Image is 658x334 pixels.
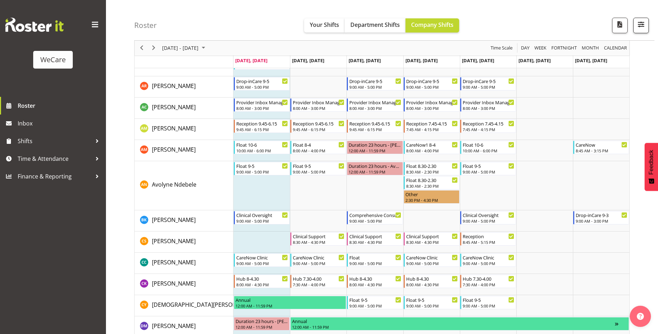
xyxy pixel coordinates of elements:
[603,44,628,53] button: Month
[293,127,344,132] div: 9:45 AM - 6:15 PM
[290,162,346,175] div: Avolyne Ndebele"s event - Float 9-5 Begin From Tuesday, September 30, 2025 at 9:00:00 AM GMT+13:0...
[310,21,339,29] span: Your Shifts
[135,210,233,232] td: Brian Ko resource
[411,21,454,29] span: Company Shifts
[290,98,346,112] div: Andrew Casburn"s event - Provider Inbox Management Begin From Tuesday, September 30, 2025 at 8:00...
[520,44,530,53] span: Day
[406,282,458,287] div: 8:00 AM - 4:30 PM
[460,275,516,288] div: Chloe Kim"s event - Hub 7.30-4.00 Begin From Friday, October 3, 2025 at 7:30:00 AM GMT+13:00 Ends...
[349,282,401,287] div: 8:00 AM - 4:30 PM
[404,98,460,112] div: Andrew Casburn"s event - Provider Inbox Management Begin From Thursday, October 2, 2025 at 8:00:0...
[152,216,196,224] a: [PERSON_NAME]
[18,118,102,129] span: Inbox
[293,141,344,148] div: Float 8-4
[463,141,514,148] div: Float 10-6
[152,146,196,153] span: [PERSON_NAME]
[236,148,288,153] div: 10:00 AM - 6:00 PM
[463,260,514,266] div: 9:00 AM - 5:00 PM
[290,232,346,246] div: Catherine Stewart"s event - Clinical Support Begin From Tuesday, September 30, 2025 at 8:30:00 AM...
[576,148,627,153] div: 8:45 AM - 3:15 PM
[152,82,196,90] a: [PERSON_NAME]
[290,119,346,133] div: Antonia Mao"s event - Reception 9.45-6.15 Begin From Tuesday, September 30, 2025 at 9:45:00 AM GM...
[5,18,64,32] img: Rosterit website logo
[234,275,290,288] div: Chloe Kim"s event - Hub 8-4.30 Begin From Monday, September 29, 2025 at 8:00:00 AM GMT+13:00 Ends...
[18,100,102,111] span: Roster
[236,260,288,266] div: 9:00 AM - 5:00 PM
[135,98,233,119] td: Andrew Casburn resource
[463,303,514,309] div: 9:00 AM - 5:00 PM
[349,127,401,132] div: 9:45 AM - 6:15 PM
[347,141,403,154] div: Ashley Mendoza"s event - Duration 23 hours - Ashley Mendoza Begin From Wednesday, October 1, 2025...
[161,44,208,53] button: September 2025
[152,280,196,287] span: [PERSON_NAME]
[463,148,514,153] div: 10:00 AM - 6:00 PM
[234,317,290,330] div: Deepti Mahajan"s event - Duration 23 hours - Deepti Mahajan Begin From Monday, September 29, 2025...
[293,275,344,282] div: Hub 7.30-4.00
[161,44,199,53] span: [DATE] - [DATE]
[576,141,627,148] div: CareNow
[406,148,458,153] div: 8:00 AM - 4:00 PM
[490,44,514,53] button: Time Scale
[349,148,401,153] div: 12:00 AM - 11:59 PM
[645,143,658,191] button: Feedback - Show survey
[234,98,290,112] div: Andrew Casburn"s event - Provider Inbox Management Begin From Monday, September 29, 2025 at 8:00:...
[404,253,460,267] div: Charlotte Courtney"s event - CareNow Clinic Begin From Thursday, October 2, 2025 at 9:00:00 AM GM...
[135,232,233,253] td: Catherine Stewart resource
[236,296,344,303] div: Annual
[404,232,460,246] div: Catherine Stewart"s event - Clinical Support Begin From Thursday, October 2, 2025 at 8:30:00 AM G...
[460,162,516,175] div: Avolyne Ndebele"s event - Float 9-5 Begin From Friday, October 3, 2025 at 9:00:00 AM GMT+13:00 En...
[349,120,401,127] div: Reception 9.45-6.15
[463,218,514,224] div: 9:00 AM - 5:00 PM
[152,180,196,189] a: Avolyne Ndebele
[293,282,344,287] div: 7:30 AM - 4:00 PM
[463,296,514,303] div: Float 9-5
[347,211,403,224] div: Brian Ko"s event - Comprehensive Consult 9-5 Begin From Wednesday, October 1, 2025 at 9:00:00 AM ...
[293,169,344,175] div: 9:00 AM - 5:00 PM
[463,105,514,111] div: 8:00 AM - 3:00 PM
[404,77,460,90] div: Andrea Ramirez"s event - Drop-inCare 9-5 Begin From Thursday, October 2, 2025 at 9:00:00 AM GMT+1...
[236,254,288,261] div: CareNow Clinic
[152,216,196,224] span: [PERSON_NAME]
[404,190,460,204] div: Avolyne Ndebele"s event - Other Begin From Thursday, October 2, 2025 at 2:30:00 PM GMT+13:00 Ends...
[463,239,514,245] div: 8:45 AM - 5:15 PM
[603,44,628,53] span: calendar
[349,218,401,224] div: 9:00 AM - 5:00 PM
[349,303,401,309] div: 9:00 AM - 5:00 PM
[648,150,654,175] span: Feedback
[406,233,458,240] div: Clinical Support
[405,197,458,203] div: 2:30 PM - 4:30 PM
[637,313,644,320] img: help-xxl-2.png
[534,44,547,53] span: Week
[518,57,551,64] span: [DATE], [DATE]
[292,57,324,64] span: [DATE], [DATE]
[406,260,458,266] div: 9:00 AM - 5:00 PM
[576,211,627,218] div: Drop-inCare 9-3
[152,181,196,188] span: Avolyne Ndebele
[347,296,403,309] div: Christianna Yu"s event - Float 9-5 Begin From Wednesday, October 1, 2025 at 9:00:00 AM GMT+13:00 ...
[152,300,257,309] a: [DEMOGRAPHIC_DATA][PERSON_NAME]
[236,105,288,111] div: 8:00 AM - 3:00 PM
[405,191,458,198] div: Other
[406,303,458,309] div: 9:00 AM - 5:00 PM
[612,18,628,33] button: Download a PDF of the roster according to the set date range.
[404,176,460,189] div: Avolyne Ndebele"s event - Float 8.30-2.30 Begin From Thursday, October 2, 2025 at 8:30:00 AM GMT+...
[404,141,460,154] div: Ashley Mendoza"s event - CareNow1 8-4 Begin From Thursday, October 2, 2025 at 8:00:00 AM GMT+13:0...
[293,99,344,106] div: Provider Inbox Management
[236,162,288,169] div: Float 9-5
[293,239,344,245] div: 8:30 AM - 4:30 PM
[234,296,346,309] div: Christianna Yu"s event - Annual Begin From Monday, September 29, 2025 at 12:00:00 AM GMT+13:00 En...
[460,77,516,90] div: Andrea Ramirez"s event - Drop-inCare 9-5 Begin From Friday, October 3, 2025 at 9:00:00 AM GMT+13:...
[575,57,607,64] span: [DATE], [DATE]
[293,105,344,111] div: 8:00 AM - 3:00 PM
[406,239,458,245] div: 8:30 AM - 4:30 PM
[292,317,615,324] div: Annual
[135,295,233,316] td: Christianna Yu resource
[236,324,288,330] div: 12:00 AM - 11:59 PM
[573,211,629,224] div: Brian Ko"s event - Drop-inCare 9-3 Begin From Sunday, October 5, 2025 at 9:00:00 AM GMT+13:00 End...
[349,275,401,282] div: Hub 8-4.30
[406,183,458,189] div: 8:30 AM - 2:30 PM
[293,233,344,240] div: Clinical Support
[40,54,66,65] div: WeCare
[349,57,381,64] span: [DATE], [DATE]
[18,153,92,164] span: Time & Attendance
